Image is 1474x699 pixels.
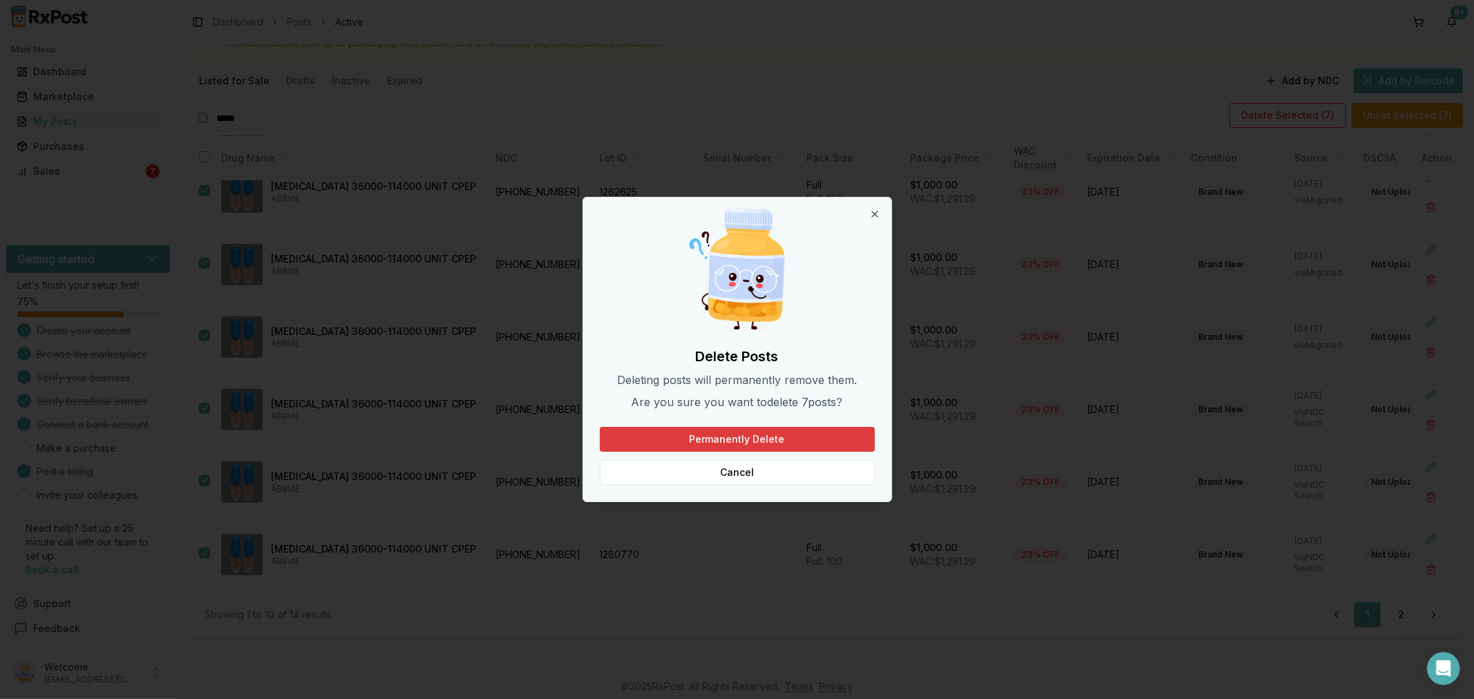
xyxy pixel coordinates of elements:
[671,203,804,336] img: Curious Pill Bottle
[1427,652,1460,685] iframe: Intercom live chat
[600,372,875,388] p: Deleting posts will permanently remove them.
[600,460,875,485] button: Cancel
[600,347,875,366] h2: Delete Posts
[600,394,875,410] p: Are you sure you want to delete 7 post s ?
[600,427,875,452] button: Permanently Delete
